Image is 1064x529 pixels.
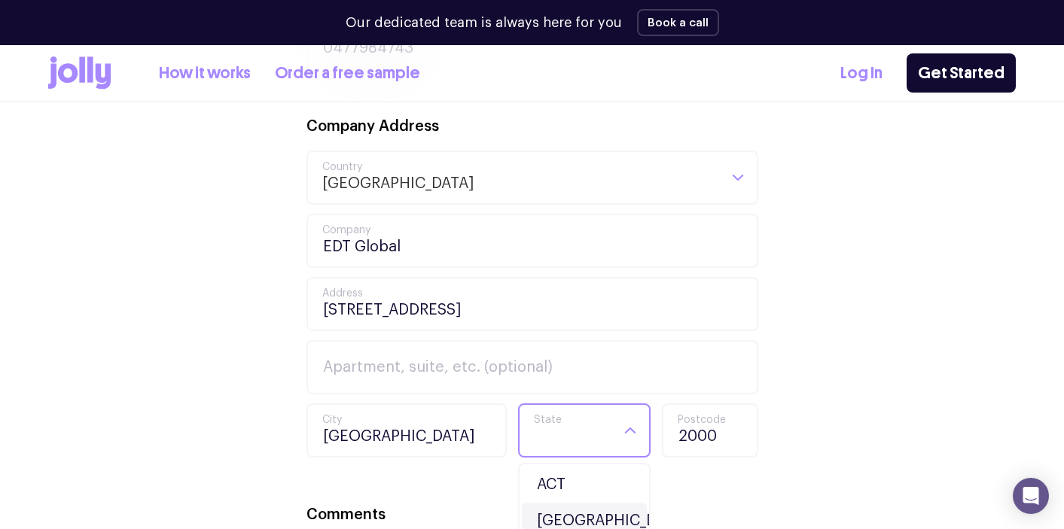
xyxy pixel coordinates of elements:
li: ACT [522,467,647,503]
div: Open Intercom Messenger [1013,478,1049,514]
p: Our dedicated team is always here for you [346,13,622,33]
div: Search for option [306,150,758,205]
a: How it works [159,61,251,86]
button: Book a call [637,9,719,36]
a: Log In [840,61,883,86]
input: Search for option [474,152,718,203]
a: Get Started [907,53,1016,93]
label: Company Address [306,116,439,138]
label: Comments [306,504,386,526]
span: [GEOGRAPHIC_DATA] [322,152,474,203]
div: Search for option [518,403,651,458]
a: Order a free sample [275,61,420,86]
input: Search for option [533,405,610,456]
